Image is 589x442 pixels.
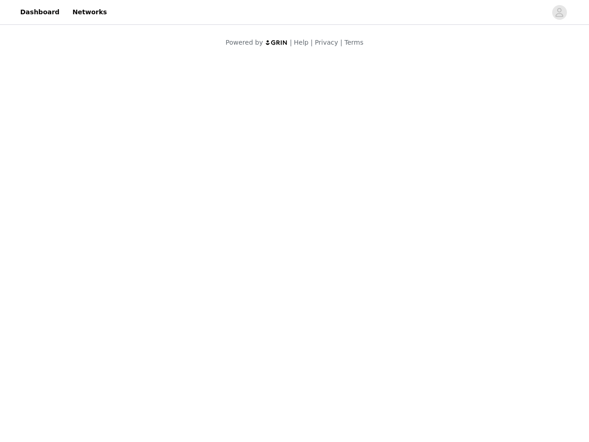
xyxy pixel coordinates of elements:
[344,39,363,46] a: Terms
[290,39,292,46] span: |
[294,39,309,46] a: Help
[265,40,288,46] img: logo
[225,39,263,46] span: Powered by
[555,5,564,20] div: avatar
[311,39,313,46] span: |
[315,39,338,46] a: Privacy
[67,2,112,23] a: Networks
[15,2,65,23] a: Dashboard
[340,39,342,46] span: |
